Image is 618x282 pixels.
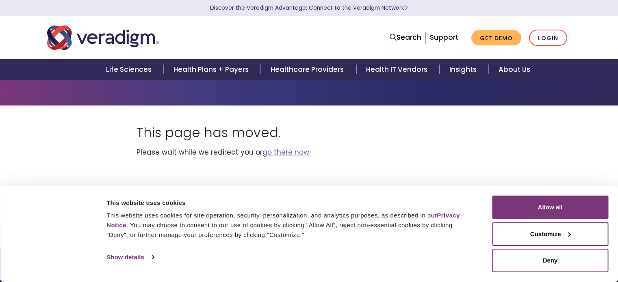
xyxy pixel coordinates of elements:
span: Learn More [404,4,408,12]
a: Login [529,30,567,46]
a: Life Sciences [96,59,164,80]
button: Customize [492,222,608,246]
a: Get Demo [471,30,521,46]
h1: This page has moved. [137,125,482,140]
a: Health Plans + Payers [164,59,261,80]
div: This website uses cookies for site operation, security, personalization, and analytics purposes, ... [106,211,474,240]
div: This website uses cookies [106,198,474,208]
p: Please wait while we redirect you or . [137,147,482,158]
a: Show details [106,251,154,263]
button: Allow all [492,196,608,219]
a: go there now [262,147,309,157]
a: Healthcare Providers [261,59,356,80]
a: Support [430,32,458,42]
a: Health IT Vendors [356,59,440,80]
a: Search [390,32,421,43]
a: About Us [489,59,540,80]
a: Insights [440,59,489,80]
a: Discover the Veradigm Advantage: Connect to the Veradigm NetworkLearn More [210,4,408,12]
button: Deny [492,249,608,272]
img: Veradigm logo [47,24,159,51]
